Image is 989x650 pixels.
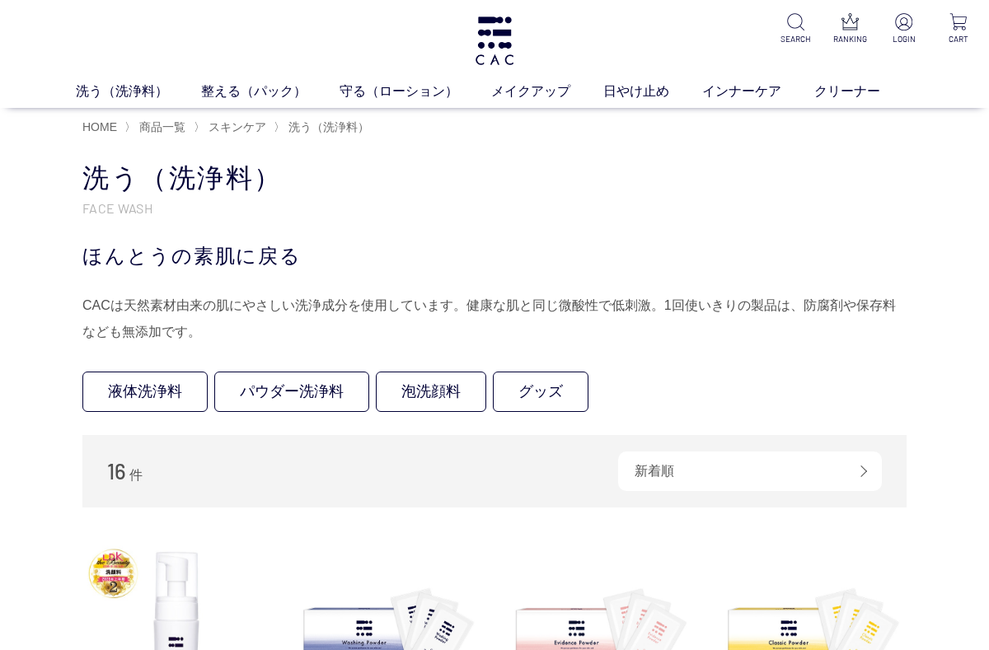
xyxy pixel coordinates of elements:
span: 16 [107,458,126,484]
a: 洗う（洗浄料） [76,82,201,101]
span: 洗う（洗浄料） [288,120,369,133]
a: CART [941,13,976,45]
span: スキンケア [209,120,266,133]
a: RANKING [832,13,867,45]
div: CACは天然素材由来の肌にやさしい洗浄成分を使用しています。健康な肌と同じ微酸性で低刺激。1回使いきりの製品は、防腐剤や保存料なども無添加です。 [82,292,907,345]
a: LOGIN [887,13,921,45]
a: グッズ [493,372,588,412]
a: メイクアップ [491,82,603,101]
a: 洗う（洗浄料） [285,120,369,133]
li: 〉 [124,119,190,135]
a: 日やけ止め [603,82,702,101]
li: 〉 [194,119,270,135]
div: ほんとうの素肌に戻る [82,241,907,271]
a: クリーナー [814,82,913,101]
span: 商品一覧 [139,120,185,133]
a: 守る（ローション） [340,82,491,101]
p: FACE WASH [82,199,907,217]
h1: 洗う（洗浄料） [82,161,907,196]
a: 泡洗顔料 [376,372,486,412]
p: LOGIN [887,33,921,45]
li: 〉 [274,119,373,135]
a: 商品一覧 [136,120,185,133]
span: 件 [129,468,143,482]
a: パウダー洗浄料 [214,372,369,412]
img: logo [473,16,516,65]
p: RANKING [832,33,867,45]
a: SEARCH [778,13,813,45]
a: スキンケア [205,120,266,133]
a: 整える（パック） [201,82,340,101]
a: HOME [82,120,117,133]
div: 新着順 [618,451,882,491]
a: 液体洗浄料 [82,372,208,412]
a: インナーケア [702,82,814,101]
p: SEARCH [778,33,813,45]
p: CART [941,33,976,45]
